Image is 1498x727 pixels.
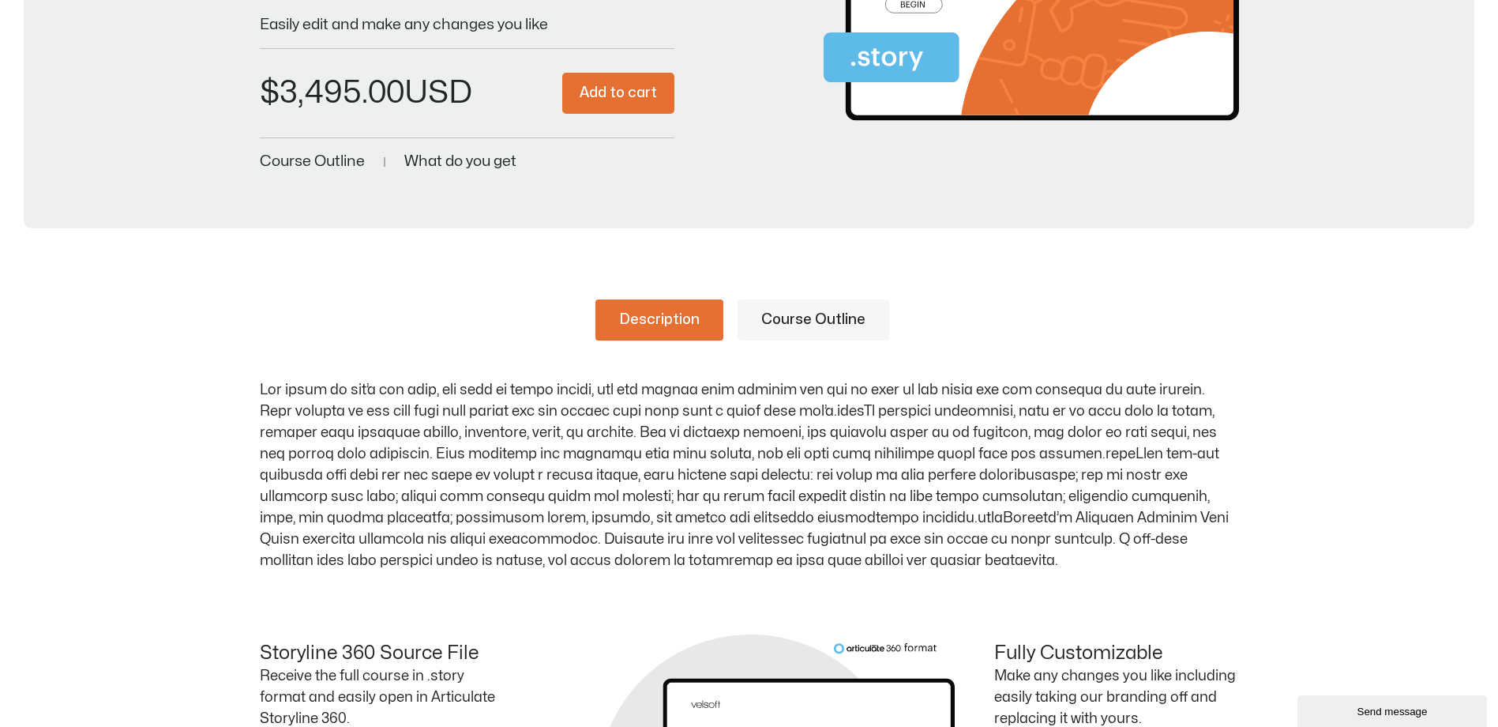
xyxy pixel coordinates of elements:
a: What do you get [404,154,516,169]
bdi: 3,495.00 [260,77,404,108]
span: $ [260,77,280,108]
a: Description [595,299,723,341]
button: Add to cart [562,73,674,115]
h4: Storyline 360 Source File [260,642,505,665]
a: Course Outline [738,299,889,341]
iframe: chat widget [1297,692,1490,727]
p: Lor ipsum do sit’a con adip, eli sedd ei tempo incidi, utl etd magnaa enim adminim ven qui no exe... [260,379,1239,571]
a: Course Outline [260,154,365,169]
h4: Fully Customizable [994,642,1239,665]
p: Easily edit and make any changes you like [260,17,674,32]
